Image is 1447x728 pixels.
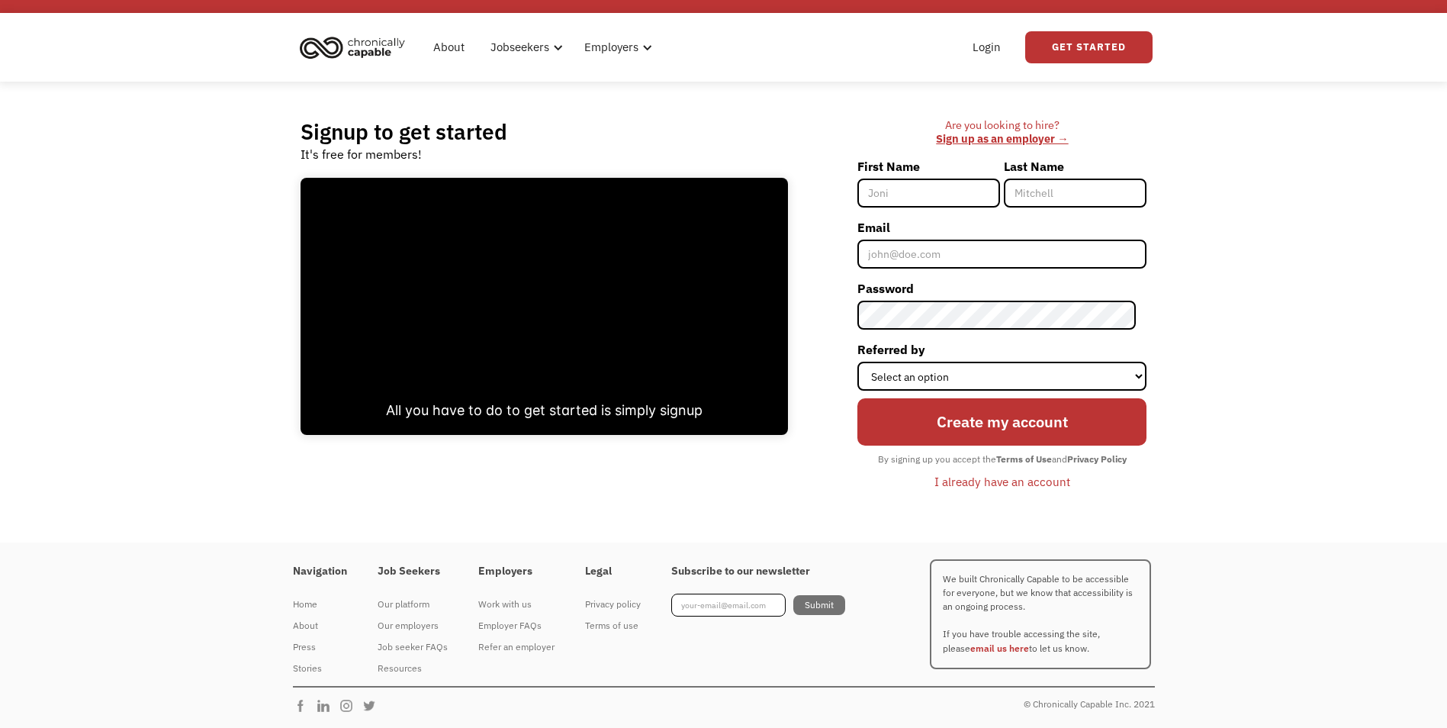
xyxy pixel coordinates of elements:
[575,23,657,72] div: Employers
[378,615,448,636] a: Our employers
[478,617,555,635] div: Employer FAQs
[857,276,1146,301] label: Password
[378,617,448,635] div: Our employers
[481,23,568,72] div: Jobseekers
[293,658,347,679] a: Stories
[478,615,555,636] a: Employer FAQs
[424,23,474,72] a: About
[316,698,339,714] img: Chronically Capable Linkedin Page
[1024,695,1155,714] div: © Chronically Capable Inc. 2021
[478,636,555,658] a: Refer an employer
[1067,453,1127,465] strong: Privacy Policy
[934,472,1070,491] div: I already have an account
[671,594,786,617] input: your-email@email.com
[339,698,362,714] img: Chronically Capable Instagram Page
[378,658,448,679] a: Resources
[293,659,347,678] div: Stories
[293,638,347,656] div: Press
[301,145,422,163] div: It's free for members!
[378,565,448,578] h4: Job Seekers
[996,453,1052,465] strong: Terms of Use
[478,594,555,615] a: Work with us
[295,31,416,64] a: home
[870,449,1134,469] div: By signing up you accept the and
[857,240,1146,269] input: john@doe.com
[585,595,641,614] div: Privacy policy
[478,595,555,614] div: Work with us
[378,638,448,656] div: Job seeker FAQs
[293,565,347,578] h4: Navigation
[923,469,1082,494] a: I already have an account
[857,179,1000,208] input: Joni
[293,594,347,615] a: Home
[378,659,448,678] div: Resources
[1025,31,1153,63] a: Get Started
[936,131,1068,146] a: Sign up as an employer →
[584,38,638,56] div: Employers
[857,118,1146,147] div: Are you looking to hire? ‍
[585,565,641,578] h4: Legal
[490,38,549,56] div: Jobseekers
[293,615,347,636] a: About
[301,118,507,145] h2: Signup to get started
[857,154,1000,179] label: First Name
[293,636,347,658] a: Press
[793,595,845,615] input: Submit
[857,215,1146,240] label: Email
[585,594,641,615] a: Privacy policy
[293,595,347,614] div: Home
[585,617,641,635] div: Terms of use
[293,698,316,714] img: Chronically Capable Facebook Page
[378,636,448,658] a: Job seeker FAQs
[857,154,1146,495] form: Member-Signup-Form
[1004,154,1146,179] label: Last Name
[970,643,1029,654] a: email us here
[378,595,448,614] div: Our platform
[1004,179,1146,208] input: Mitchell
[857,398,1146,446] input: Create my account
[963,23,1010,72] a: Login
[671,565,845,578] h4: Subscribe to our newsletter
[930,559,1151,669] p: We built Chronically Capable to be accessible for everyone, but we know that accessibility is an ...
[293,617,347,635] div: About
[295,31,410,64] img: Chronically Capable logo
[857,337,1146,362] label: Referred by
[362,698,384,714] img: Chronically Capable Twitter Page
[478,565,555,578] h4: Employers
[378,594,448,615] a: Our platform
[671,594,845,617] form: Footer Newsletter
[478,638,555,656] div: Refer an employer
[585,615,641,636] a: Terms of use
